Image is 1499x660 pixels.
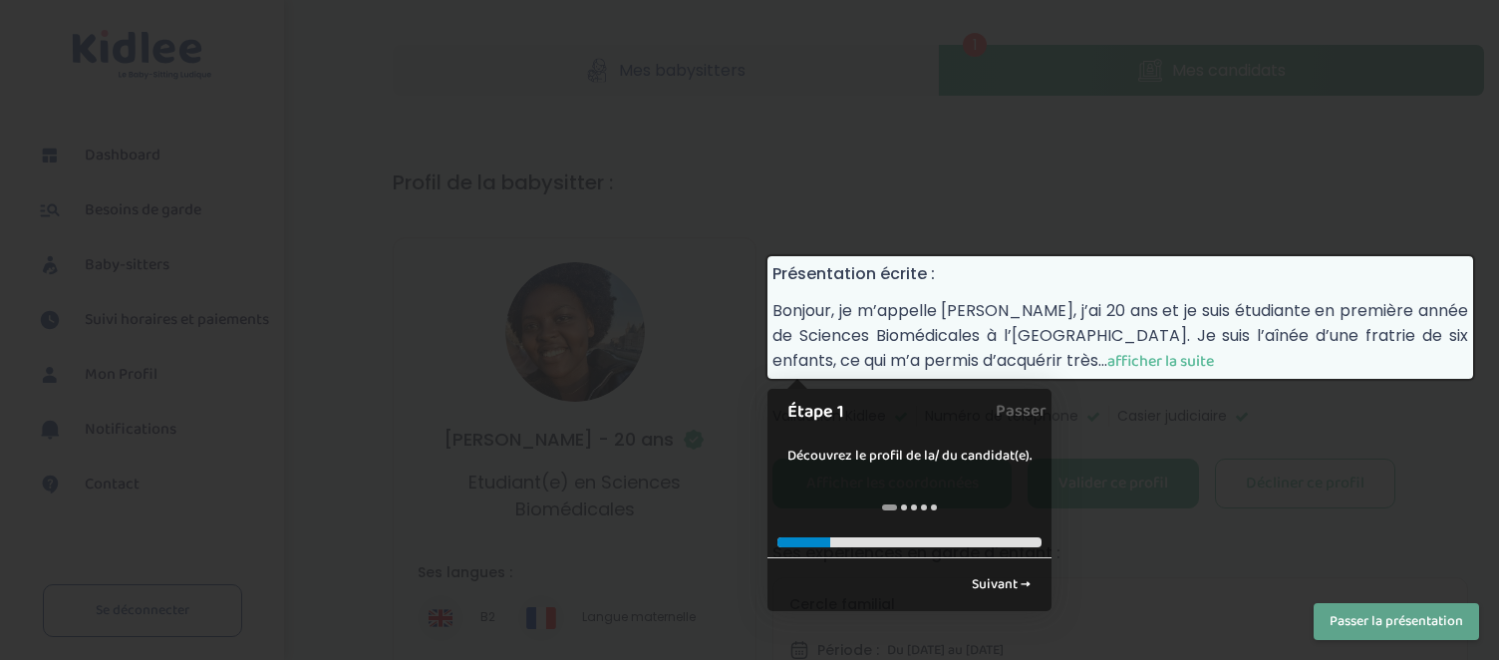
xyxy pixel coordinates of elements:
span: afficher la suite [1107,349,1214,374]
h1: Étape 1 [787,399,1008,426]
h4: Présentation écrite : [772,261,1468,286]
p: Bonjour, je m’appelle [PERSON_NAME], j’ai 20 ans et je suis étudiante en première année de Scienc... [772,298,1468,374]
a: Passer [996,389,1047,434]
button: Passer la présentation [1314,603,1479,640]
a: Suivant → [961,568,1042,601]
div: Découvrez le profil de la/ du candidat(e). [767,426,1051,487]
